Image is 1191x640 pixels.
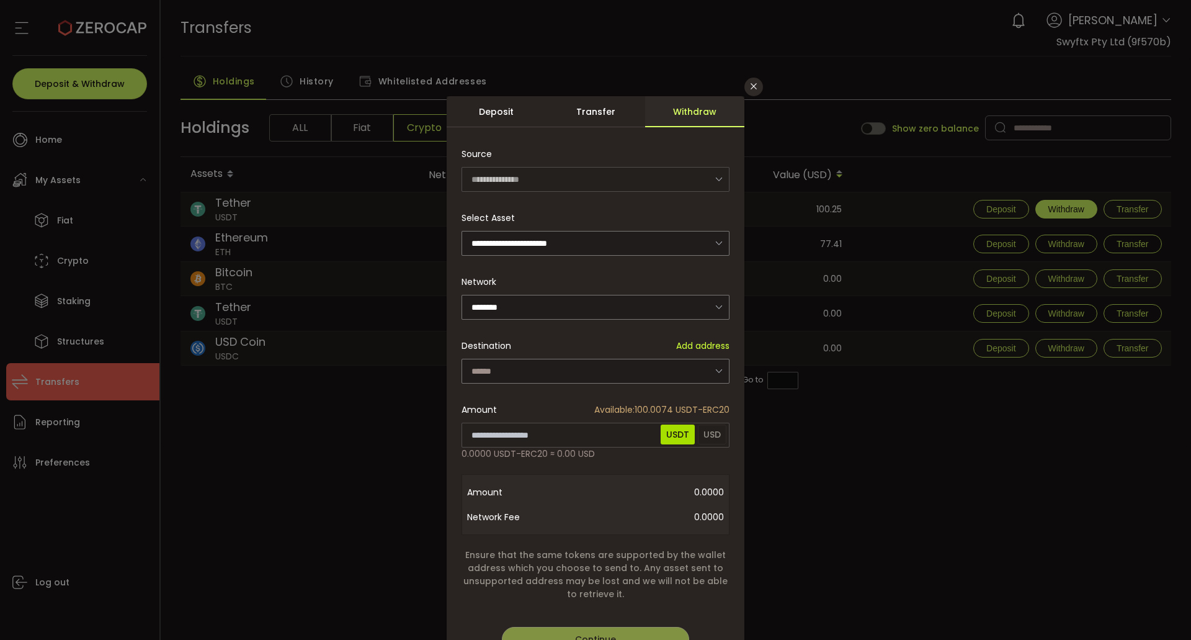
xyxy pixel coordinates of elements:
span: 0.0000 [566,505,724,530]
span: USDT [661,425,695,444]
span: Destination [462,340,511,352]
div: Deposit [447,96,546,127]
button: Close [744,78,763,96]
span: Ensure that the same tokens are supported by the wallet address which you choose to send to. Any ... [462,549,729,601]
div: Transfer [546,96,645,127]
span: 0.0000 USDT-ERC20 ≈ 0.00 USD [462,448,595,461]
label: Network [462,276,504,288]
span: Source [462,142,492,166]
span: Available: [594,403,635,416]
iframe: Chat Widget [1129,580,1191,640]
span: Network Fee [467,505,566,530]
span: USD [698,425,726,444]
span: Amount [467,480,566,505]
span: 0.0000 [566,480,724,505]
label: Select Asset [462,212,522,224]
span: Amount [462,403,497,417]
span: 100.0074 USDT-ERC20 [594,403,729,417]
div: Withdraw [645,96,744,127]
span: Add address [676,340,729,353]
